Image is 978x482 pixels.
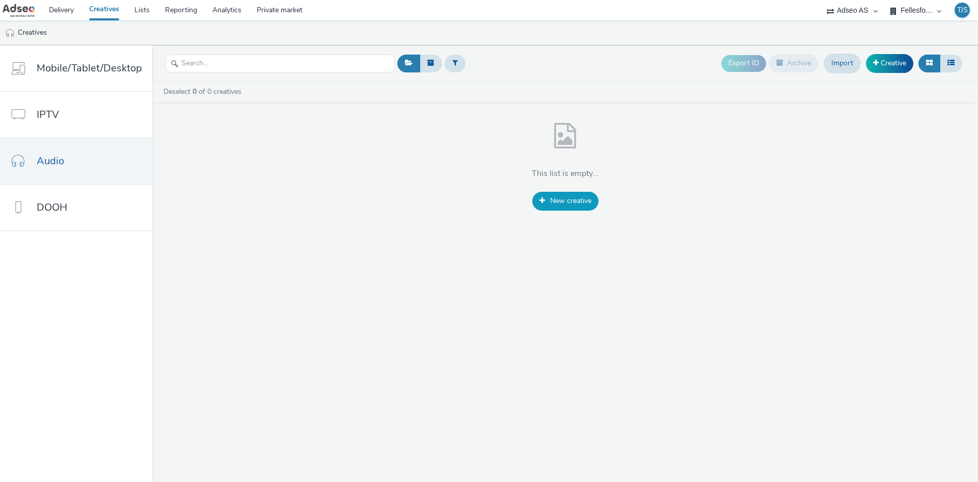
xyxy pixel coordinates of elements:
span: New creative [550,196,591,206]
span: Audio [37,154,64,168]
a: Deselect of 0 creatives [162,87,246,96]
a: Creative [866,54,913,72]
img: audio [5,28,15,38]
h4: This list is empty... [532,168,599,180]
input: Search... [166,55,395,72]
a: New creative [532,192,599,210]
span: DOOH [37,200,67,215]
button: Grid [918,55,940,72]
button: Archive [769,55,819,72]
span: Mobile/Tablet/Desktop [37,61,142,75]
img: undefined Logo [3,4,35,17]
button: Export ID [721,55,766,71]
button: Table [940,55,962,72]
div: TJS [957,3,968,18]
a: Import [824,54,861,73]
span: IPTV [37,107,59,122]
strong: 0 [193,87,197,96]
